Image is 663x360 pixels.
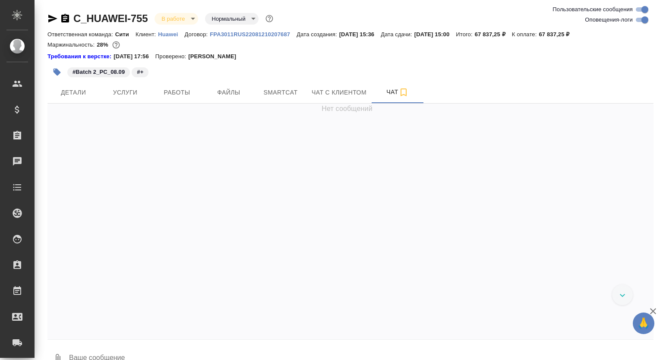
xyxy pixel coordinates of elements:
a: FPA3011RUS22081210207687 [210,30,297,38]
p: К оплате: [512,31,539,38]
div: В работе [205,13,259,25]
p: #+ [137,68,143,76]
a: C_HUAWEI-755 [73,13,148,24]
span: Файлы [208,87,249,98]
p: Huawei [158,31,184,38]
div: В работе [155,13,198,25]
p: Дата сдачи: [381,31,414,38]
span: Пользовательские сообщения [552,5,633,14]
button: Доп статусы указывают на важность/срочность заказа [264,13,275,24]
svg: Подписаться [398,87,409,98]
p: 67 837,25 ₽ [475,31,512,38]
p: Сити [115,31,136,38]
button: Нормальный [209,15,248,22]
button: 40840.95 RUB; [110,39,122,51]
button: В работе [159,15,187,22]
span: Нет сообщений [322,104,373,114]
span: Работы [156,87,198,98]
p: [DATE] 15:36 [339,31,381,38]
p: [PERSON_NAME] [188,52,243,61]
span: Услуги [104,87,146,98]
span: Smartcat [260,87,301,98]
span: Чат [377,87,418,98]
p: Договор: [185,31,210,38]
span: + [131,68,149,75]
a: Huawei [158,30,184,38]
button: Скопировать ссылку для ЯМессенджера [47,13,58,24]
p: Дата создания: [297,31,339,38]
span: Чат с клиентом [312,87,366,98]
p: FPA3011RUS22081210207687 [210,31,297,38]
p: 28% [97,41,110,48]
a: Требования к верстке: [47,52,114,61]
span: 🙏 [636,314,651,332]
span: Batch 2_PC_08.09 [66,68,131,75]
p: [DATE] 17:56 [114,52,155,61]
span: Детали [53,87,94,98]
span: Оповещения-логи [585,16,633,24]
p: [DATE] 15:00 [414,31,456,38]
p: Маржинальность: [47,41,97,48]
p: Проверено: [155,52,189,61]
div: Нажми, чтобы открыть папку с инструкцией [47,52,114,61]
p: Ответственная команда: [47,31,115,38]
button: Добавить тэг [47,63,66,82]
p: Итого: [456,31,474,38]
button: Скопировать ссылку [60,13,70,24]
p: 67 837,25 ₽ [539,31,576,38]
p: Клиент: [136,31,158,38]
p: #Batch 2_PC_08.09 [73,68,125,76]
button: 🙏 [633,313,654,334]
